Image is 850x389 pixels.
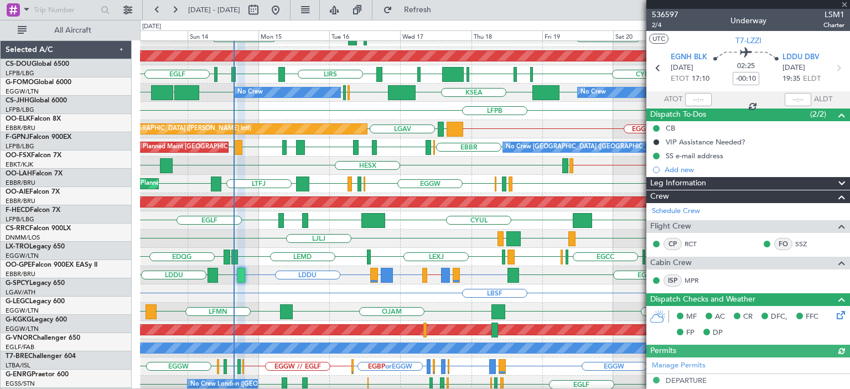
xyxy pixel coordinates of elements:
a: EBBR/BRU [6,270,35,278]
a: T7-BREChallenger 604 [6,353,76,360]
button: All Aircraft [12,22,120,39]
div: Thu 18 [471,30,542,40]
span: LX-TRO [6,243,29,250]
input: Trip Number [34,2,97,18]
button: UTC [649,34,668,44]
a: LFPB/LBG [6,142,34,151]
span: OO-ELK [6,116,30,122]
div: Tue 16 [329,30,400,40]
span: G-ENRG [6,371,32,378]
a: LFPB/LBG [6,106,34,114]
span: OO-LAH [6,170,32,177]
a: EGGW/LTN [6,325,39,333]
a: Schedule Crew [652,206,700,217]
span: EGNH BLK [671,52,707,63]
span: T7-BRE [6,353,28,360]
span: G-KGKG [6,317,32,323]
span: ETOT [671,74,689,85]
span: [DATE] - [DATE] [188,5,240,15]
span: 02:25 [737,61,755,72]
div: Wed 17 [400,30,471,40]
span: LSM1 [823,9,844,20]
span: F-GPNJ [6,134,29,141]
span: Leg Information [650,177,706,190]
div: Planned Maint [GEOGRAPHIC_DATA] ([GEOGRAPHIC_DATA]) [141,175,315,192]
a: EGSS/STN [6,380,35,388]
span: MF [686,312,697,323]
div: CB [666,123,675,133]
span: FP [686,328,694,339]
span: AC [715,312,725,323]
span: G-FOMO [6,79,34,86]
div: No Crew [GEOGRAPHIC_DATA] ([GEOGRAPHIC_DATA] National) [506,139,691,155]
div: FO [774,238,792,250]
span: ATOT [664,94,682,105]
div: Add new [665,165,844,174]
a: G-VNORChallenger 650 [6,335,80,341]
a: OO-ELKFalcon 8X [6,116,61,122]
span: OO-GPE [6,262,32,268]
span: ALDT [814,94,832,105]
span: Dispatch Checks and Weather [650,293,755,306]
a: MPR [685,276,709,286]
a: G-KGKGLegacy 600 [6,317,67,323]
span: 17:10 [692,74,709,85]
span: G-SPCY [6,280,29,287]
div: Unplanned Maint [GEOGRAPHIC_DATA] ([PERSON_NAME] Intl) [72,121,251,137]
a: LX-TROLegacy 650 [6,243,65,250]
a: LTBA/ISL [6,361,30,370]
div: Underway [730,15,766,27]
span: FFC [806,312,818,323]
a: CS-DOUGlobal 6500 [6,61,69,68]
a: EGGW/LTN [6,307,39,315]
button: Refresh [378,1,444,19]
a: F-GPNJFalcon 900EX [6,134,71,141]
a: SSZ [795,239,820,249]
div: VIP Assistance Needed? [666,137,745,147]
a: OO-FSXFalcon 7X [6,152,61,159]
a: EGGW/LTN [6,87,39,96]
a: EBBR/BRU [6,124,35,132]
a: LGAV/ATH [6,288,35,297]
a: G-ENRGPraetor 600 [6,371,69,378]
a: EBBR/BRU [6,197,35,205]
a: CS-RRCFalcon 900LX [6,225,71,232]
span: All Aircraft [29,27,117,34]
span: 536597 [652,9,678,20]
a: LFPB/LBG [6,69,34,77]
div: CP [664,238,682,250]
span: DFC, [771,312,787,323]
span: DP [713,328,723,339]
a: G-SPCYLegacy 650 [6,280,65,287]
a: EGGW/LTN [6,252,39,260]
a: G-LEGCLegacy 600 [6,298,65,305]
div: [DATE] [142,22,161,32]
span: OO-FSX [6,152,31,159]
span: CS-JHH [6,97,29,104]
div: No Crew [581,84,606,101]
a: LFPB/LBG [6,215,34,224]
span: CR [743,312,753,323]
a: OO-LAHFalcon 7X [6,170,63,177]
span: 2/4 [652,20,678,30]
a: EBKT/KJK [6,160,33,169]
a: CS-JHHGlobal 6000 [6,97,67,104]
span: Crew [650,190,669,203]
span: Flight Crew [650,220,691,233]
span: LDDU DBV [782,52,820,63]
a: OO-GPEFalcon 900EX EASy II [6,262,97,268]
div: SS e-mail address [666,151,723,160]
div: ISP [664,274,682,287]
div: Sun 14 [188,30,258,40]
span: Charter [823,20,844,30]
span: G-LEGC [6,298,29,305]
span: F-HECD [6,207,30,214]
a: G-FOMOGlobal 6000 [6,79,71,86]
div: Fri 19 [542,30,613,40]
span: CS-DOU [6,61,32,68]
span: 19:35 [782,74,800,85]
div: Sat 20 [613,30,684,40]
span: (2/2) [810,108,826,120]
span: CS-RRC [6,225,29,232]
div: No Crew [237,84,263,101]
